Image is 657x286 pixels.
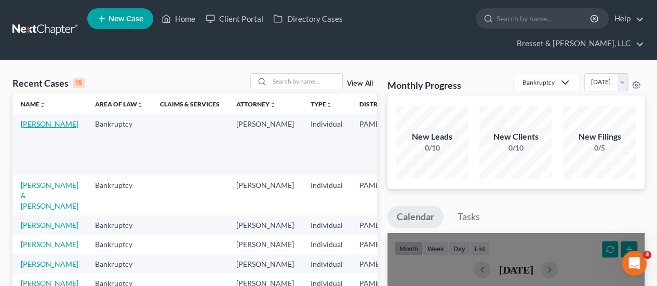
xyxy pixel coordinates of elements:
div: 0/10 [396,143,468,153]
div: Recent Cases [12,77,85,89]
input: Search by name... [270,74,342,89]
a: Area of Lawunfold_more [95,100,143,108]
a: Directory Cases [268,9,347,28]
td: [PERSON_NAME] [228,254,302,274]
th: Claims & Services [152,93,228,114]
div: 0/10 [479,143,552,153]
td: PAMB [351,254,402,274]
iframe: Intercom live chat [622,251,647,276]
div: New Filings [563,131,636,143]
h3: Monthly Progress [387,79,461,91]
a: Districtunfold_more [359,100,394,108]
i: unfold_more [137,102,143,108]
td: PAMB [351,215,402,235]
div: 15 [73,78,85,88]
i: unfold_more [39,102,46,108]
td: PAMB [351,235,402,254]
div: New Clients [479,131,552,143]
div: 0/5 [563,143,636,153]
i: unfold_more [270,102,276,108]
i: unfold_more [326,102,332,108]
td: Individual [302,235,351,254]
td: Bankruptcy [87,235,152,254]
td: Bankruptcy [87,215,152,235]
td: Individual [302,114,351,175]
td: PAMB [351,175,402,215]
a: Nameunfold_more [21,100,46,108]
div: New Leads [396,131,468,143]
td: Bankruptcy [87,114,152,175]
td: Bankruptcy [87,254,152,274]
a: Attorneyunfold_more [236,100,276,108]
a: Tasks [448,206,489,228]
a: [PERSON_NAME] & [PERSON_NAME] [21,181,78,210]
td: [PERSON_NAME] [228,235,302,254]
div: Bankruptcy [522,78,555,87]
td: Bankruptcy [87,175,152,215]
a: Typeunfold_more [311,100,332,108]
td: [PERSON_NAME] [228,215,302,235]
input: Search by name... [497,9,592,28]
td: [PERSON_NAME] [228,175,302,215]
a: [PERSON_NAME] [21,240,78,249]
td: Individual [302,215,351,235]
a: Help [609,9,644,28]
td: Individual [302,175,351,215]
a: View All [347,80,373,87]
a: [PERSON_NAME] [21,221,78,229]
a: [PERSON_NAME] [21,119,78,128]
td: [PERSON_NAME] [228,114,302,175]
span: 4 [643,251,651,259]
a: Calendar [387,206,444,228]
td: Individual [302,254,351,274]
td: PAMB [351,114,402,175]
a: Bresset & [PERSON_NAME], LLC [512,34,644,53]
a: Home [156,9,200,28]
span: New Case [109,15,143,23]
a: [PERSON_NAME] [21,260,78,268]
a: Client Portal [200,9,268,28]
